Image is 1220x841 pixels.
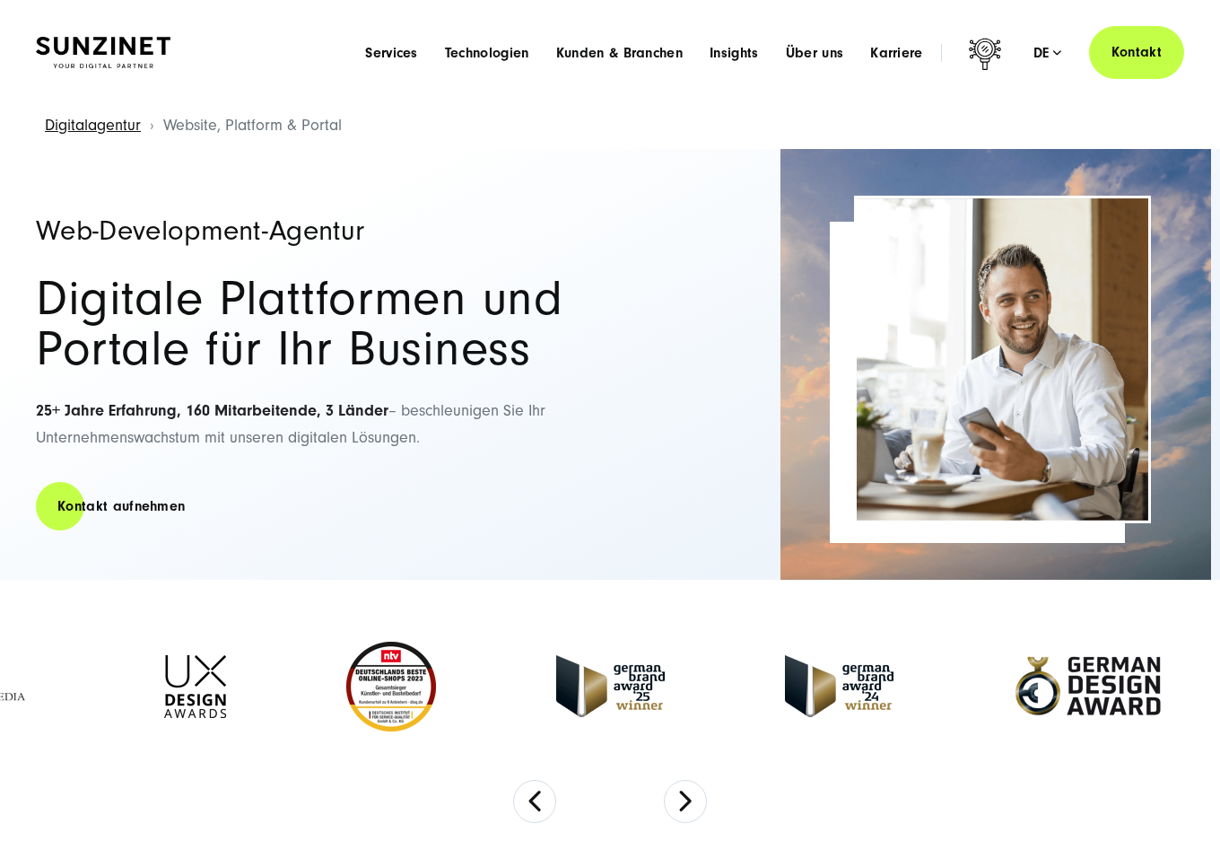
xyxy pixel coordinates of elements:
a: Kontakt aufnehmen [36,481,206,532]
img: German Brand Award winner 2025 - Full Service Digital Agentur SUNZINET [556,655,665,717]
a: Digitalagentur [45,116,141,135]
img: UX-Design-Awards - fullservice digital agentur SUNZINET [164,655,226,718]
h2: Digitale Plattformen und Portale für Ihr Business [36,274,664,374]
span: Website, Platform & Portal [163,116,342,135]
button: Next [664,780,707,823]
a: Technologien [445,44,529,62]
strong: 25+ Jahre Erfahrung, 160 Mitarbeitende, 3 Länder [36,401,388,420]
img: Full-Service Digitalagentur SUNZINET - E-Commerce Beratung [857,198,1148,521]
img: German-Design-Award - fullservice digital agentur SUNZINET [1014,655,1162,717]
a: Karriere [870,44,923,62]
button: Previous [513,780,556,823]
a: Kontakt [1089,26,1184,79]
a: Services [365,44,418,62]
img: SUNZINET Full Service Digital Agentur [36,37,170,68]
img: German-Brand-Award - fullservice digital agentur SUNZINET [785,655,893,717]
div: de [1033,44,1062,62]
a: Über uns [786,44,844,62]
a: Insights [710,44,759,62]
span: – beschleunigen Sie Ihr Unternehmenswachstum mit unseren digitalen Lösungen. [36,401,545,448]
img: Deutschlands beste Online Shops 2023 - boesner - Kunde - SUNZINET [346,642,436,731]
img: Full-Service Digitalagentur SUNZINET - Business Applications Web & Cloud_2 [780,149,1211,580]
h1: Web-Development-Agentur [36,216,664,245]
a: Kunden & Branchen [556,44,683,62]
